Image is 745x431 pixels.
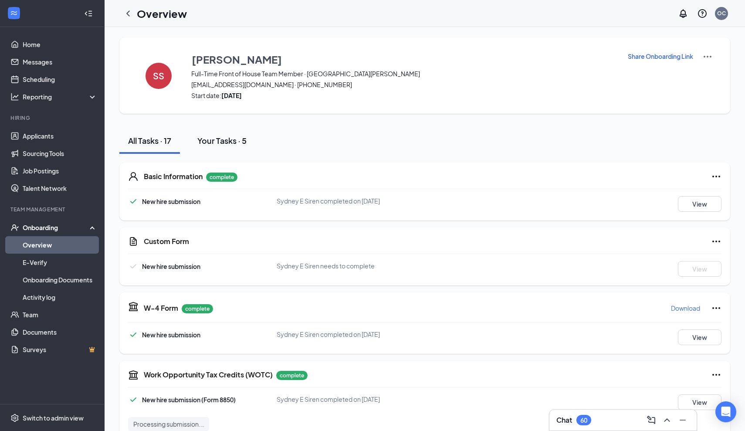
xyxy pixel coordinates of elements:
[144,237,189,246] h5: Custom Form
[23,92,98,101] div: Reporting
[191,91,616,100] span: Start date:
[277,262,375,270] span: Sydney E Siren needs to complete
[276,371,308,380] p: complete
[142,396,236,404] span: New hire submission (Form 8850)
[23,145,97,162] a: Sourcing Tools
[128,370,139,380] svg: TaxGovernmentIcon
[84,9,93,18] svg: Collapse
[10,206,95,213] div: Team Management
[128,135,171,146] div: All Tasks · 17
[660,413,674,427] button: ChevronUp
[580,417,587,424] div: 60
[678,329,721,345] button: View
[221,92,242,99] strong: [DATE]
[182,304,213,313] p: complete
[128,261,139,271] svg: Checkmark
[10,114,95,122] div: Hiring
[711,370,721,380] svg: Ellipses
[10,92,19,101] svg: Analysis
[23,306,97,323] a: Team
[10,223,19,232] svg: UserCheck
[23,288,97,306] a: Activity log
[206,173,237,182] p: complete
[23,36,97,53] a: Home
[192,52,282,67] h3: [PERSON_NAME]
[23,414,84,422] div: Switch to admin view
[628,52,693,61] p: Share Onboarding Link
[717,10,726,17] div: OC
[144,303,178,313] h5: W-4 Form
[128,301,139,312] svg: TaxGovernmentIcon
[23,53,97,71] a: Messages
[671,304,700,312] p: Download
[191,69,616,78] span: Full-Time Front of House Team Member · [GEOGRAPHIC_DATA][PERSON_NAME]
[23,162,97,180] a: Job Postings
[662,415,672,425] svg: ChevronUp
[10,9,18,17] svg: WorkstreamLogo
[711,303,721,313] svg: Ellipses
[142,331,200,339] span: New hire submission
[677,415,688,425] svg: Minimize
[644,413,658,427] button: ComposeMessage
[711,236,721,247] svg: Ellipses
[137,51,180,100] button: SS
[23,323,97,341] a: Documents
[556,415,572,425] h3: Chat
[23,223,90,232] div: Onboarding
[128,329,139,340] svg: Checkmark
[144,370,273,380] h5: Work Opportunity Tax Credits (WOTC)
[10,414,19,422] svg: Settings
[678,261,721,277] button: View
[23,127,97,145] a: Applicants
[142,197,200,205] span: New hire submission
[678,394,721,410] button: View
[277,197,380,205] span: Sydney E Siren completed on [DATE]
[277,330,380,338] span: Sydney E Siren completed on [DATE]
[153,73,164,79] h4: SS
[128,236,139,247] svg: CustomFormIcon
[678,8,688,19] svg: Notifications
[142,262,200,270] span: New hire submission
[123,8,133,19] svg: ChevronLeft
[144,172,203,181] h5: Basic Information
[23,341,97,358] a: SurveysCrown
[137,6,187,21] h1: Overview
[191,80,616,89] span: [EMAIL_ADDRESS][DOMAIN_NAME] · [PHONE_NUMBER]
[191,51,616,67] button: [PERSON_NAME]
[23,254,97,271] a: E-Verify
[702,51,713,62] img: More Actions
[711,171,721,182] svg: Ellipses
[23,71,97,88] a: Scheduling
[23,271,97,288] a: Onboarding Documents
[128,196,139,207] svg: Checkmark
[197,135,247,146] div: Your Tasks · 5
[715,401,736,422] div: Open Intercom Messenger
[697,8,708,19] svg: QuestionInfo
[627,51,694,61] button: Share Onboarding Link
[277,395,380,403] span: Sydney E Siren completed on [DATE]
[128,394,139,405] svg: Checkmark
[670,301,701,315] button: Download
[133,420,204,428] span: Processing submission...
[678,196,721,212] button: View
[128,171,139,182] svg: User
[646,415,657,425] svg: ComposeMessage
[23,236,97,254] a: Overview
[23,180,97,197] a: Talent Network
[676,413,690,427] button: Minimize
